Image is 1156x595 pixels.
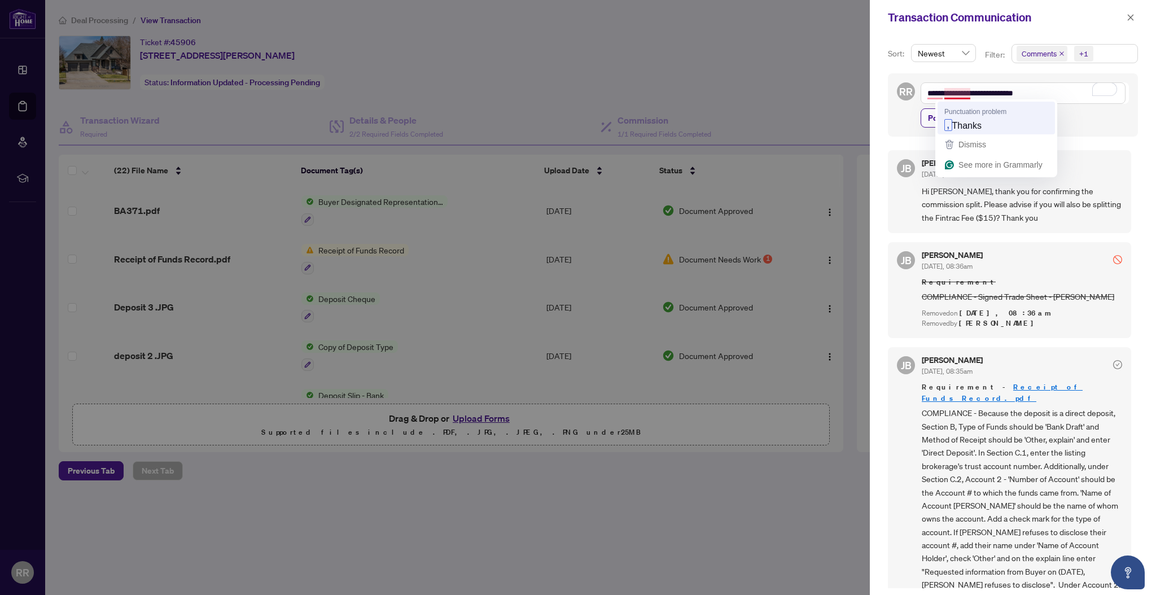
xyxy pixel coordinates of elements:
[922,277,1122,288] span: Requirement
[1113,255,1122,264] span: stop
[1017,46,1067,62] span: Comments
[922,251,983,259] h5: [PERSON_NAME]
[1127,14,1135,21] span: close
[901,160,912,176] span: JB
[901,357,912,373] span: JB
[922,170,973,178] span: [DATE], 08:37am
[1113,360,1122,369] span: check-circle
[921,108,952,128] button: Post
[959,318,1040,328] span: [PERSON_NAME]
[918,45,969,62] span: Newest
[888,9,1123,26] div: Transaction Communication
[899,84,913,99] span: RR
[922,308,1122,319] div: Removed on
[901,252,912,268] span: JB
[922,356,983,364] h5: [PERSON_NAME]
[1111,555,1145,589] button: Open asap
[922,185,1122,224] span: Hi [PERSON_NAME], thank you for confirming the commission split. Please advise if you will also b...
[1079,48,1088,59] div: +1
[1022,48,1057,59] span: Comments
[985,49,1006,61] p: Filter:
[922,159,983,167] h5: [PERSON_NAME]
[922,382,1122,404] span: Requirement -
[922,318,1122,329] div: Removed by
[922,290,1122,303] span: COMPLIANCE - Signed Trade Sheet - [PERSON_NAME]
[888,47,907,60] p: Sort:
[922,262,973,270] span: [DATE], 08:36am
[1059,51,1065,56] span: close
[960,308,1053,318] span: [DATE], 08:36am
[928,109,944,127] span: Post
[921,82,1126,104] textarea: To enrich screen reader interactions, please activate Accessibility in Grammarly extension settings
[922,367,973,375] span: [DATE], 08:35am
